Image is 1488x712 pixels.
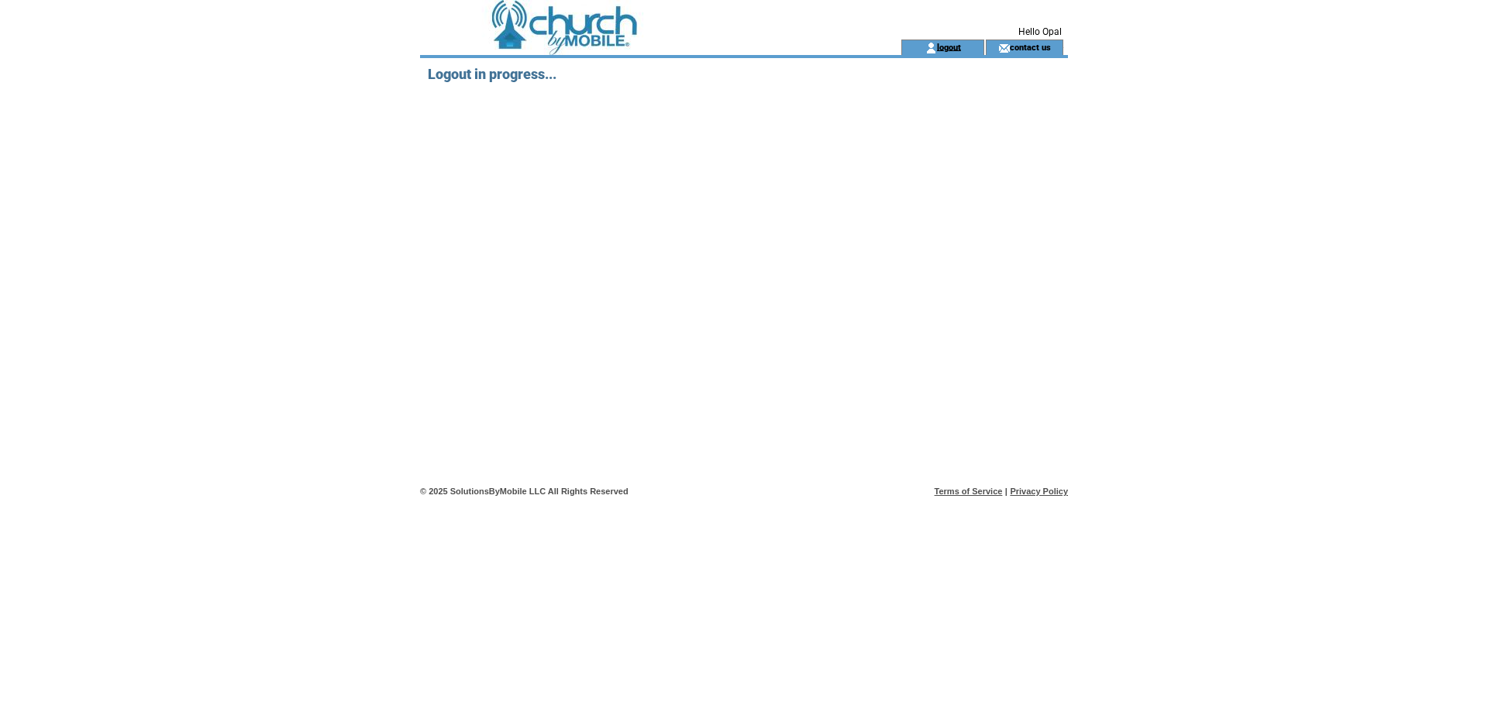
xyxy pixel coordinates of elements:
[925,42,937,54] img: account_icon.gif
[1005,487,1007,496] span: |
[1010,42,1051,52] a: contact us
[998,42,1010,54] img: contact_us_icon.gif
[937,42,961,52] a: logout
[1018,26,1062,37] span: Hello Opal
[420,487,629,496] span: © 2025 SolutionsByMobile LLC All Rights Reserved
[428,66,556,82] span: Logout in progress...
[1010,487,1068,496] a: Privacy Policy
[935,487,1003,496] a: Terms of Service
